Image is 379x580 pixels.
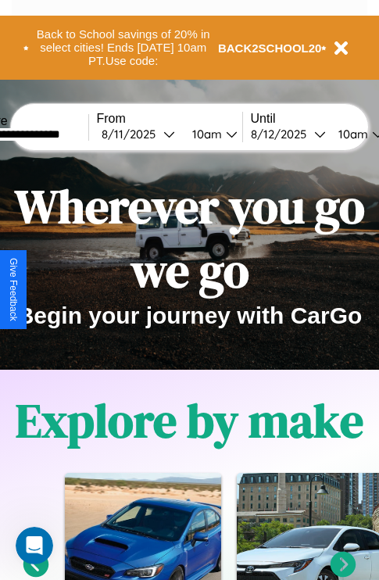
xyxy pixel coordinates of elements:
h1: Explore by make [16,388,363,453]
div: Give Feedback [8,258,19,321]
div: 8 / 11 / 2025 [102,127,163,141]
b: BACK2SCHOOL20 [218,41,322,55]
div: 8 / 12 / 2025 [251,127,314,141]
button: 10am [180,126,242,142]
label: From [97,112,242,126]
iframe: Intercom live chat [16,527,53,564]
button: 8/11/2025 [97,126,180,142]
div: 10am [184,127,226,141]
button: Back to School savings of 20% in select cities! Ends [DATE] 10am PT.Use code: [29,23,218,72]
div: 10am [331,127,372,141]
